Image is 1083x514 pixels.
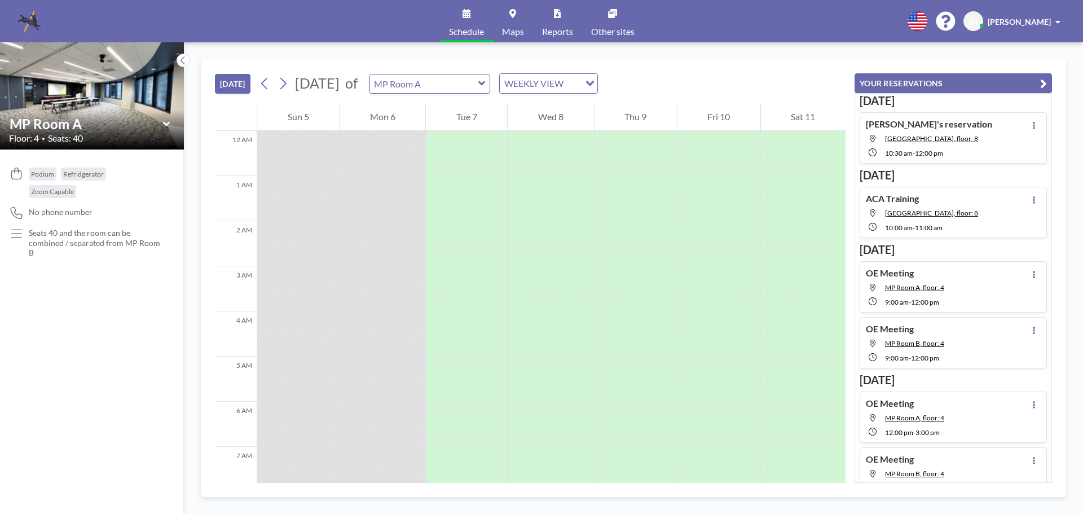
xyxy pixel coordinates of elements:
[677,103,760,131] div: Fri 10
[915,223,943,232] span: 11:00 AM
[42,135,45,142] span: •
[9,133,39,144] span: Floor: 4
[913,223,915,232] span: -
[885,283,944,292] span: MP Room A, floor: 4
[500,74,597,93] div: Search for option
[215,221,257,266] div: 2 AM
[885,134,978,143] span: West End Room, floor: 8
[215,74,250,94] button: [DATE]
[909,354,911,362] span: -
[295,74,340,91] span: [DATE]
[885,414,944,422] span: MP Room A, floor: 4
[29,228,161,258] p: Seats 40 and the room can be combined / separated from MP Room B
[866,267,914,279] h4: OE Meeting
[29,207,93,217] span: No phone number
[449,27,484,36] span: Schedule
[866,454,914,465] h4: OE Meeting
[885,209,978,217] span: West End Room, floor: 8
[911,354,939,362] span: 12:00 PM
[508,103,593,131] div: Wed 8
[885,428,913,437] span: 12:00 PM
[567,76,579,91] input: Search for option
[595,103,677,131] div: Thu 9
[591,27,635,36] span: Other sites
[970,16,978,27] span: SJ
[909,298,911,306] span: -
[915,149,943,157] span: 12:00 PM
[370,74,478,93] input: MP Room A
[215,311,257,357] div: 4 AM
[18,10,41,33] img: organization-logo
[866,118,992,130] h4: [PERSON_NAME]'s reservation
[215,176,257,221] div: 1 AM
[502,76,566,91] span: WEEKLY VIEW
[911,298,939,306] span: 12:00 PM
[885,339,944,348] span: MP Room B, floor: 4
[426,103,507,131] div: Tue 7
[913,428,915,437] span: -
[885,149,913,157] span: 10:30 AM
[31,170,54,178] span: Podium
[215,447,257,492] div: 7 AM
[866,398,914,409] h4: OE Meeting
[215,357,257,402] div: 5 AM
[502,27,524,36] span: Maps
[63,170,104,178] span: Refridgerator
[915,428,940,437] span: 3:00 PM
[340,103,425,131] div: Mon 6
[345,74,358,92] span: of
[860,168,1047,182] h3: [DATE]
[761,103,846,131] div: Sat 11
[10,116,163,132] input: MP Room A
[855,73,1052,93] button: YOUR RESERVATIONS
[988,17,1051,27] span: [PERSON_NAME]
[215,266,257,311] div: 3 AM
[215,131,257,176] div: 12 AM
[860,243,1047,257] h3: [DATE]
[885,469,944,478] span: MP Room B, floor: 4
[542,27,573,36] span: Reports
[866,193,919,204] h4: ACA Training
[860,94,1047,108] h3: [DATE]
[215,402,257,447] div: 6 AM
[866,323,914,335] h4: OE Meeting
[31,187,74,196] span: Zoom Capable
[913,149,915,157] span: -
[885,354,909,362] span: 9:00 AM
[48,133,83,144] span: Seats: 40
[860,373,1047,387] h3: [DATE]
[257,103,339,131] div: Sun 5
[885,298,909,306] span: 9:00 AM
[885,223,913,232] span: 10:00 AM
